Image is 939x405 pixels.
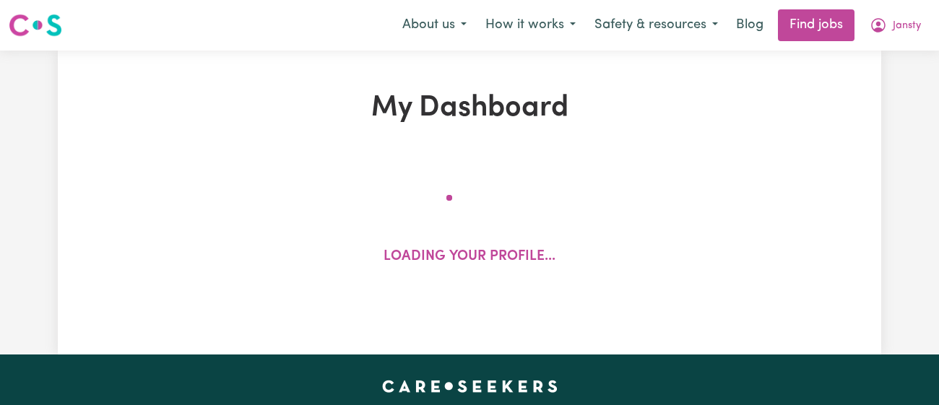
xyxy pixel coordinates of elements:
[382,380,558,392] a: Careseekers home page
[860,10,930,40] button: My Account
[778,9,854,41] a: Find jobs
[727,9,772,41] a: Blog
[384,247,555,268] p: Loading your profile...
[9,12,62,38] img: Careseekers logo
[393,10,476,40] button: About us
[9,9,62,42] a: Careseekers logo
[204,91,735,126] h1: My Dashboard
[585,10,727,40] button: Safety & resources
[476,10,585,40] button: How it works
[893,18,921,34] span: Jansty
